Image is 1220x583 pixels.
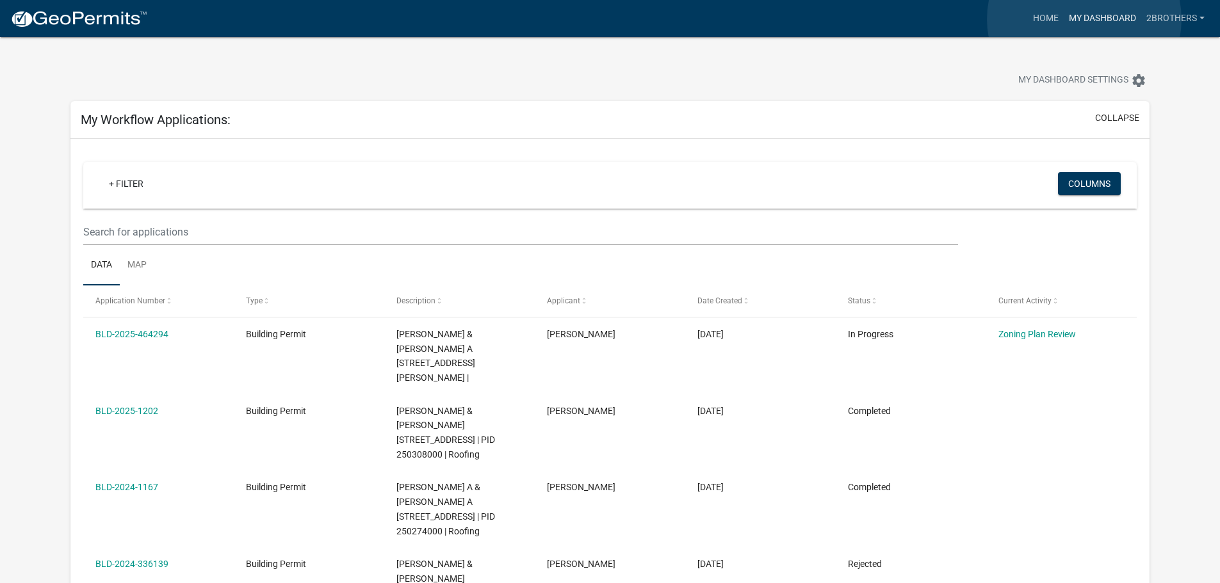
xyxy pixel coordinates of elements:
datatable-header-cell: Description [384,285,535,316]
a: My Dashboard [1064,6,1141,31]
span: Building Permit [246,482,306,492]
span: 11/26/2024 [697,482,724,492]
span: Completed [848,406,891,416]
a: Map [120,245,154,286]
a: + Filter [99,172,154,195]
a: BLD-2024-336139 [95,559,168,569]
a: Home [1028,6,1064,31]
span: Building Permit [246,559,306,569]
span: Connor [547,406,615,416]
span: 03/16/2025 [697,406,724,416]
a: BLD-2024-1167 [95,482,158,492]
span: Building Permit [246,329,306,339]
datatable-header-cell: Date Created [685,285,836,316]
h5: My Workflow Applications: [81,112,231,127]
button: collapse [1095,111,1139,125]
span: Building Permit [246,406,306,416]
i: settings [1131,73,1146,88]
span: 11/15/2024 [697,559,724,569]
span: 08/15/2025 [697,329,724,339]
span: My Dashboard Settings [1018,73,1128,88]
span: Application Number [95,296,165,305]
a: 2brothers [1141,6,1210,31]
span: ZIMMERMAN,DAVID W & CAROL A 1434 CLAUDIA AVE, Houston County | PID 251756000 | [396,329,475,383]
span: Connor [547,482,615,492]
span: Current Activity [998,296,1052,305]
span: Completed [848,482,891,492]
span: Type [246,296,263,305]
datatable-header-cell: Application Number [83,285,234,316]
input: Search for applications [83,219,957,245]
a: Zoning Plan Review [998,329,1076,339]
a: Data [83,245,120,286]
a: BLD-2025-464294 [95,329,168,339]
span: Date Created [697,296,742,305]
span: BRAUN,ELTON A & SHARON A 526 MAIN ST, Houston County | PID 250274000 | Roofing [396,482,495,536]
span: THESING, STEVEN & LAURA 521 MAIN ST, Houston County | PID 250308000 | Roofing [396,406,495,459]
button: My Dashboard Settingssettings [1008,68,1157,93]
datatable-header-cell: Type [234,285,384,316]
span: Rejected [848,559,882,569]
datatable-header-cell: Current Activity [986,285,1136,316]
span: In Progress [848,329,893,339]
button: Columns [1058,172,1121,195]
span: Applicant [547,296,580,305]
datatable-header-cell: Applicant [535,285,685,316]
datatable-header-cell: Status [835,285,986,316]
span: Connor [547,559,615,569]
span: Status [848,296,870,305]
span: Description [396,296,435,305]
span: Connor [547,329,615,339]
a: BLD-2025-1202 [95,406,158,416]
